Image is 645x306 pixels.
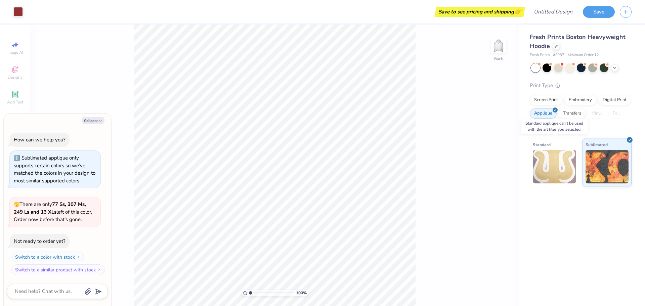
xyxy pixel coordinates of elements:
[533,141,551,148] span: Standard
[530,108,557,119] div: Applique
[514,7,521,15] span: 👉
[14,155,95,184] div: Sublimated applique only supports certain colors so we’ve matched the colors in your design to mo...
[533,150,576,183] img: Standard
[586,141,608,148] span: Sublimated
[494,56,503,62] div: Back
[14,136,66,143] div: How can we help you?
[564,95,596,105] div: Embroidery
[8,75,23,80] span: Designs
[14,201,92,223] span: There are only left of this color. Order now before that's gone.
[7,99,23,105] span: Add Text
[559,108,586,119] div: Transfers
[11,252,84,262] button: Switch to a color with stock
[296,290,307,296] span: 100 %
[586,150,629,183] img: Sublimated
[492,39,505,52] img: Back
[14,238,66,245] div: Not ready to order yet?
[530,95,562,105] div: Screen Print
[7,50,23,55] span: Image AI
[521,119,588,134] div: Standard applique can’t be used with the art files you selected.
[598,95,631,105] div: Digital Print
[530,33,626,50] span: Fresh Prints Boston Heavyweight Hoodie
[608,108,624,119] div: Foil
[583,6,615,18] button: Save
[530,52,550,58] span: Fresh Prints
[436,7,523,17] div: Save to see pricing and shipping
[11,264,105,275] button: Switch to a similar product with stock
[588,108,606,119] div: Vinyl
[97,268,101,272] img: Switch to a similar product with stock
[553,52,564,58] span: # FP87
[14,201,19,208] span: 🫣
[76,255,80,259] img: Switch to a color with stock
[530,82,632,89] div: Print Type
[528,5,578,18] input: Untitled Design
[14,201,86,215] strong: 77 Ss, 307 Ms, 249 Ls and 13 XLs
[568,52,601,58] span: Minimum Order: 12 +
[82,117,104,124] button: Collapse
